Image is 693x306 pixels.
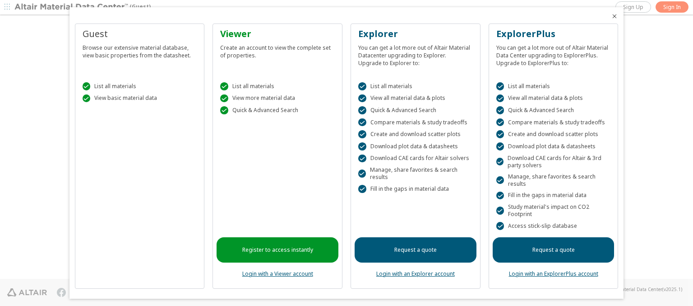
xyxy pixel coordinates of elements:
[220,94,228,103] div: 
[83,28,197,40] div: Guest
[358,155,366,163] div: 
[358,166,473,181] div: Manage, share favorites & search results
[355,237,476,263] a: Request a quote
[220,106,228,114] div: 
[496,94,611,103] div: View all material data & plots
[220,28,335,40] div: Viewer
[509,270,598,278] a: Login with an ExplorerPlus account
[217,237,338,263] a: Register to access instantly
[496,173,611,188] div: Manage, share favorites & search results
[496,203,611,218] div: Study material's impact on CO2 Footprint
[496,82,611,90] div: List all materials
[496,142,504,151] div: 
[220,106,335,114] div: Quick & Advanced Search
[358,118,366,127] div: 
[496,130,504,138] div: 
[358,142,366,151] div: 
[496,222,504,230] div: 
[358,155,473,163] div: Download CAE cards for Altair solvers
[358,118,473,127] div: Compare materials & study tradeoffs
[611,13,618,20] button: Close
[358,130,366,138] div: 
[496,155,611,169] div: Download CAE cards for Altair & 3rd party solvers
[358,185,473,193] div: Fill in the gaps in material data
[358,142,473,151] div: Download plot data & datasheets
[496,118,611,127] div: Compare materials & study tradeoffs
[83,94,197,103] div: View basic material data
[496,118,504,127] div: 
[358,130,473,138] div: Create and download scatter plots
[220,40,335,59] div: Create an account to view the complete set of properties.
[358,94,366,103] div: 
[493,237,614,263] a: Request a quote
[358,82,366,90] div: 
[83,82,197,90] div: List all materials
[220,94,335,103] div: View more material data
[376,270,455,278] a: Login with an Explorer account
[358,106,366,114] div: 
[496,142,611,151] div: Download plot data & datasheets
[496,158,504,166] div: 
[496,192,611,200] div: Fill in the gaps in material data
[220,82,228,90] div: 
[496,207,504,215] div: 
[496,106,504,114] div: 
[358,28,473,40] div: Explorer
[83,94,91,103] div: 
[83,40,197,59] div: Browse our extensive material database, view basic properties from the datasheet.
[496,28,611,40] div: ExplorerPlus
[496,176,504,184] div: 
[496,222,611,230] div: Access stick-slip database
[242,270,313,278] a: Login with a Viewer account
[496,82,504,90] div: 
[358,94,473,103] div: View all material data & plots
[358,185,366,193] div: 
[358,169,366,178] div: 
[358,82,473,90] div: List all materials
[358,106,473,114] div: Quick & Advanced Search
[496,130,611,138] div: Create and download scatter plots
[83,82,91,90] div: 
[496,40,611,67] div: You can get a lot more out of Altair Material Data Center upgrading to ExplorerPlus. Upgrade to E...
[358,40,473,67] div: You can get a lot more out of Altair Material Datacenter upgrading to Explorer. Upgrade to Explor...
[220,82,335,90] div: List all materials
[496,192,504,200] div: 
[496,106,611,114] div: Quick & Advanced Search
[496,94,504,103] div: 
